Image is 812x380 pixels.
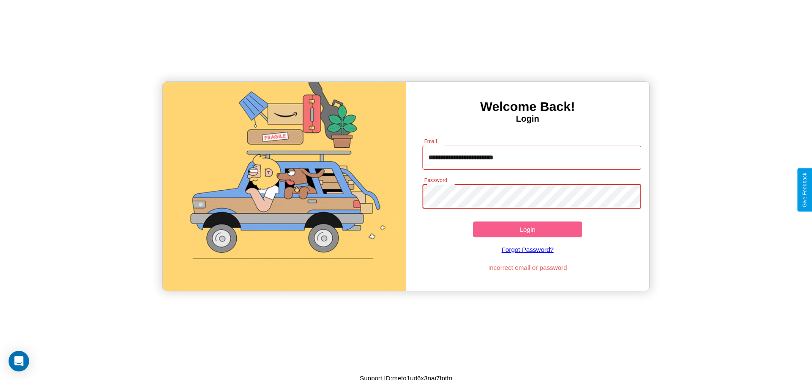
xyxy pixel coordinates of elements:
[163,82,406,291] img: gif
[802,173,808,207] div: Give Feedback
[424,177,447,184] label: Password
[406,99,649,114] h3: Welcome Back!
[406,114,649,124] h4: Login
[9,351,29,371] div: Open Intercom Messenger
[418,262,637,273] p: Incorrect email or password
[418,237,637,262] a: Forgot Password?
[473,221,583,237] button: Login
[424,138,437,145] label: Email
